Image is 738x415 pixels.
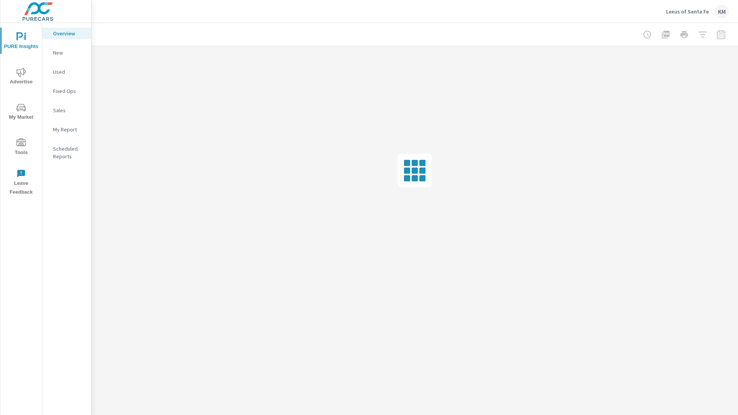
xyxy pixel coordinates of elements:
[53,68,85,76] p: Used
[42,28,91,39] div: Overview
[42,105,91,116] div: Sales
[666,8,709,15] p: Lexus of Santa Fe
[3,169,40,197] span: Leave Feedback
[3,32,40,51] span: PURE Insights
[3,68,40,86] span: Advertise
[715,5,729,18] div: KM
[53,145,85,160] p: Scheduled Reports
[0,23,42,200] div: nav menu
[3,103,40,122] span: My Market
[53,106,85,114] p: Sales
[53,126,85,133] p: My Report
[42,47,91,58] div: New
[53,30,85,37] p: Overview
[53,49,85,56] p: New
[42,85,91,97] div: Fixed Ops
[53,87,85,95] p: Fixed Ops
[42,66,91,78] div: Used
[3,138,40,157] span: Tools
[42,124,91,135] div: My Report
[42,143,91,162] div: Scheduled Reports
